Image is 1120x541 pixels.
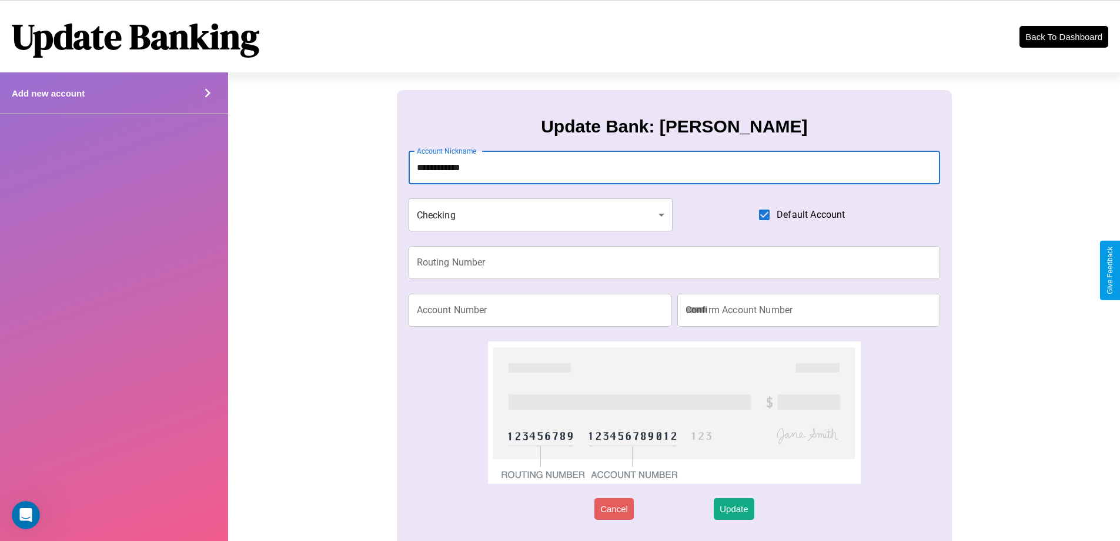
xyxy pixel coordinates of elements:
button: Cancel [594,498,634,520]
div: Give Feedback [1106,247,1114,294]
img: check [488,341,860,484]
span: Default Account [777,208,845,222]
h4: Add new account [12,88,85,98]
button: Back To Dashboard [1019,26,1108,48]
label: Account Nickname [417,146,477,156]
h3: Update Bank: [PERSON_NAME] [541,117,807,137]
button: Update [714,498,754,520]
div: Checking [409,198,673,231]
iframe: Intercom live chat [12,501,40,529]
h1: Update Banking [12,12,259,61]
